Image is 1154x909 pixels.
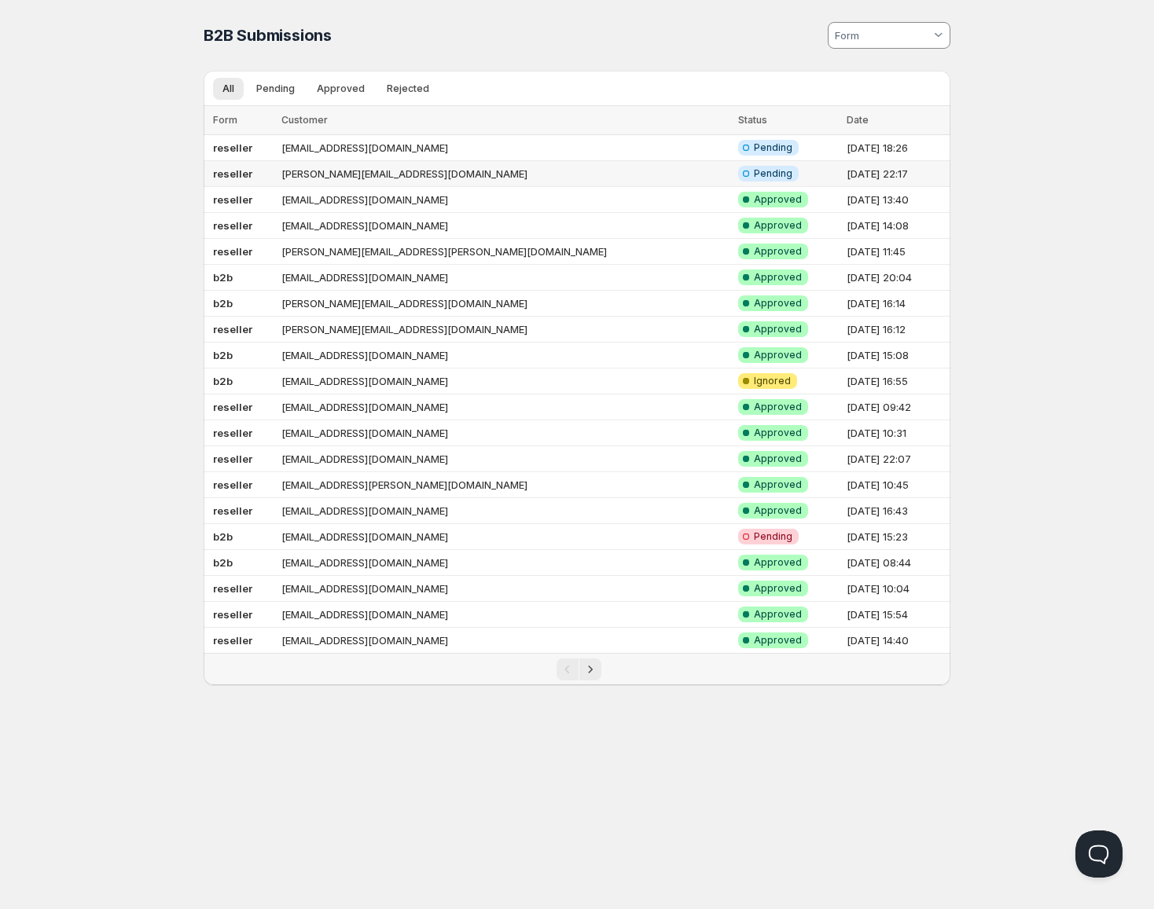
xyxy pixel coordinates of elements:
[222,82,234,95] span: All
[277,187,733,213] td: [EMAIL_ADDRESS][DOMAIN_NAME]
[277,394,733,420] td: [EMAIL_ADDRESS][DOMAIN_NAME]
[213,427,252,439] b: reseller
[754,608,802,621] span: Approved
[754,634,802,647] span: Approved
[317,82,365,95] span: Approved
[842,291,950,317] td: [DATE] 16:14
[842,343,950,368] td: [DATE] 15:08
[754,167,792,180] span: Pending
[277,498,733,524] td: [EMAIL_ADDRESS][DOMAIN_NAME]
[738,114,767,126] span: Status
[213,245,252,258] b: reseller
[204,653,950,685] nav: Pagination
[213,504,252,517] b: reseller
[277,446,733,472] td: [EMAIL_ADDRESS][DOMAIN_NAME]
[213,167,252,180] b: reseller
[277,317,733,343] td: [PERSON_NAME][EMAIL_ADDRESS][DOMAIN_NAME]
[277,524,733,550] td: [EMAIL_ADDRESS][DOMAIN_NAME]
[213,608,252,621] b: reseller
[754,141,792,154] span: Pending
[277,628,733,654] td: [EMAIL_ADDRESS][DOMAIN_NAME]
[754,193,802,206] span: Approved
[842,576,950,602] td: [DATE] 10:04
[213,401,252,413] b: reseller
[754,582,802,595] span: Approved
[204,26,332,45] span: B2B Submissions
[1075,830,1123,878] iframe: Help Scout Beacon - Open
[277,420,733,446] td: [EMAIL_ADDRESS][DOMAIN_NAME]
[754,375,791,387] span: Ignored
[754,530,792,543] span: Pending
[754,349,802,361] span: Approved
[842,368,950,394] td: [DATE] 16:55
[754,556,802,569] span: Approved
[754,297,802,310] span: Approved
[847,114,869,126] span: Date
[213,634,252,647] b: reseller
[387,82,429,95] span: Rejected
[842,394,950,420] td: [DATE] 09:42
[277,239,733,265] td: [PERSON_NAME][EMAIL_ADDRESS][PERSON_NAME][DOMAIN_NAME]
[277,213,733,239] td: [EMAIL_ADDRESS][DOMAIN_NAME]
[842,239,950,265] td: [DATE] 11:45
[842,265,950,291] td: [DATE] 20:04
[842,446,950,472] td: [DATE] 22:07
[842,602,950,628] td: [DATE] 15:54
[213,453,252,465] b: reseller
[277,161,733,187] td: [PERSON_NAME][EMAIL_ADDRESS][DOMAIN_NAME]
[213,349,233,361] b: b2b
[213,141,252,154] b: reseller
[277,550,733,576] td: [EMAIL_ADDRESS][DOMAIN_NAME]
[213,114,237,126] span: Form
[842,550,950,576] td: [DATE] 08:44
[754,478,802,491] span: Approved
[842,317,950,343] td: [DATE] 16:12
[754,427,802,439] span: Approved
[213,193,252,206] b: reseller
[213,219,252,232] b: reseller
[842,187,950,213] td: [DATE] 13:40
[842,498,950,524] td: [DATE] 16:43
[213,530,233,543] b: b2b
[256,82,295,95] span: Pending
[213,271,233,284] b: b2b
[842,213,950,239] td: [DATE] 14:08
[579,658,601,680] button: Next
[754,401,802,413] span: Approved
[842,135,950,161] td: [DATE] 18:26
[213,478,252,491] b: reseller
[277,368,733,394] td: [EMAIL_ADDRESS][DOMAIN_NAME]
[832,23,931,48] input: Form
[213,375,233,387] b: b2b
[277,135,733,161] td: [EMAIL_ADDRESS][DOMAIN_NAME]
[277,576,733,602] td: [EMAIL_ADDRESS][DOMAIN_NAME]
[213,297,233,310] b: b2b
[277,472,733,498] td: [EMAIL_ADDRESS][PERSON_NAME][DOMAIN_NAME]
[842,161,950,187] td: [DATE] 22:17
[842,524,950,550] td: [DATE] 15:23
[754,271,802,284] span: Approved
[277,265,733,291] td: [EMAIL_ADDRESS][DOMAIN_NAME]
[213,582,252,595] b: reseller
[842,628,950,654] td: [DATE] 14:40
[842,420,950,446] td: [DATE] 10:31
[277,291,733,317] td: [PERSON_NAME][EMAIL_ADDRESS][DOMAIN_NAME]
[754,504,802,517] span: Approved
[277,602,733,628] td: [EMAIL_ADDRESS][DOMAIN_NAME]
[281,114,328,126] span: Customer
[277,343,733,368] td: [EMAIL_ADDRESS][DOMAIN_NAME]
[754,453,802,465] span: Approved
[213,323,252,335] b: reseller
[754,219,802,232] span: Approved
[754,323,802,335] span: Approved
[213,556,233,569] b: b2b
[754,245,802,258] span: Approved
[842,472,950,498] td: [DATE] 10:45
